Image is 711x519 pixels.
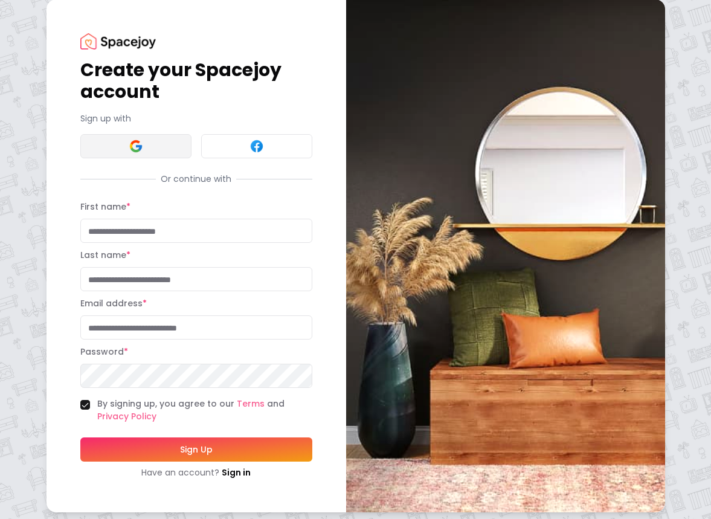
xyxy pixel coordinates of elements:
label: Last name [80,249,130,261]
span: Or continue with [156,173,236,185]
a: Terms [237,398,265,410]
img: Facebook signin [249,139,264,153]
a: Sign in [222,466,251,479]
h1: Create your Spacejoy account [80,59,312,103]
a: Privacy Policy [97,410,156,422]
img: Google signin [129,139,143,153]
img: Spacejoy Logo [80,33,156,50]
p: Sign up with [80,112,312,124]
label: Email address [80,297,147,309]
div: Have an account? [80,466,312,479]
label: By signing up, you agree to our and [97,398,312,423]
label: Password [80,346,128,358]
label: First name [80,201,130,213]
button: Sign Up [80,437,312,462]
